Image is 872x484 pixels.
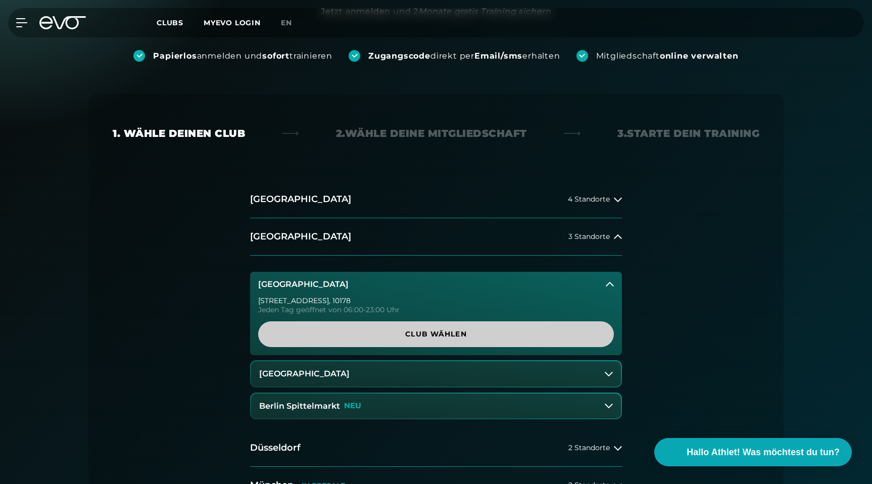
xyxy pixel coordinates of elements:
[250,181,622,218] button: [GEOGRAPHIC_DATA]4 Standorte
[250,442,301,454] h2: Düsseldorf
[251,394,621,419] button: Berlin SpittelmarktNEU
[474,51,522,61] strong: Email/sms
[153,51,197,61] strong: Papierlos
[258,306,614,313] div: Jeden Tag geöffnet von 06:00-23:00 Uhr
[262,51,289,61] strong: sofort
[568,233,610,240] span: 3 Standorte
[368,51,430,61] strong: Zugangscode
[660,51,739,61] strong: online verwalten
[250,218,622,256] button: [GEOGRAPHIC_DATA]3 Standorte
[113,126,245,140] div: 1. Wähle deinen Club
[568,196,610,203] span: 4 Standorte
[568,444,610,452] span: 2 Standorte
[157,18,183,27] span: Clubs
[259,369,350,378] h3: [GEOGRAPHIC_DATA]
[596,51,739,62] div: Mitgliedschaft
[344,402,361,410] p: NEU
[251,361,621,386] button: [GEOGRAPHIC_DATA]
[368,51,560,62] div: direkt per erhalten
[258,280,349,289] h3: [GEOGRAPHIC_DATA]
[258,297,614,304] div: [STREET_ADDRESS] , 10178
[153,51,332,62] div: anmelden und trainieren
[258,321,614,347] a: Club wählen
[204,18,261,27] a: MYEVO LOGIN
[250,193,351,206] h2: [GEOGRAPHIC_DATA]
[250,230,351,243] h2: [GEOGRAPHIC_DATA]
[281,17,304,29] a: en
[281,18,292,27] span: en
[250,272,622,297] button: [GEOGRAPHIC_DATA]
[259,402,340,411] h3: Berlin Spittelmarkt
[336,126,527,140] div: 2. Wähle deine Mitgliedschaft
[157,18,204,27] a: Clubs
[282,329,590,340] span: Club wählen
[617,126,759,140] div: 3. Starte dein Training
[687,446,840,459] span: Hallo Athlet! Was möchtest du tun?
[654,438,852,466] button: Hallo Athlet! Was möchtest du tun?
[250,429,622,467] button: Düsseldorf2 Standorte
